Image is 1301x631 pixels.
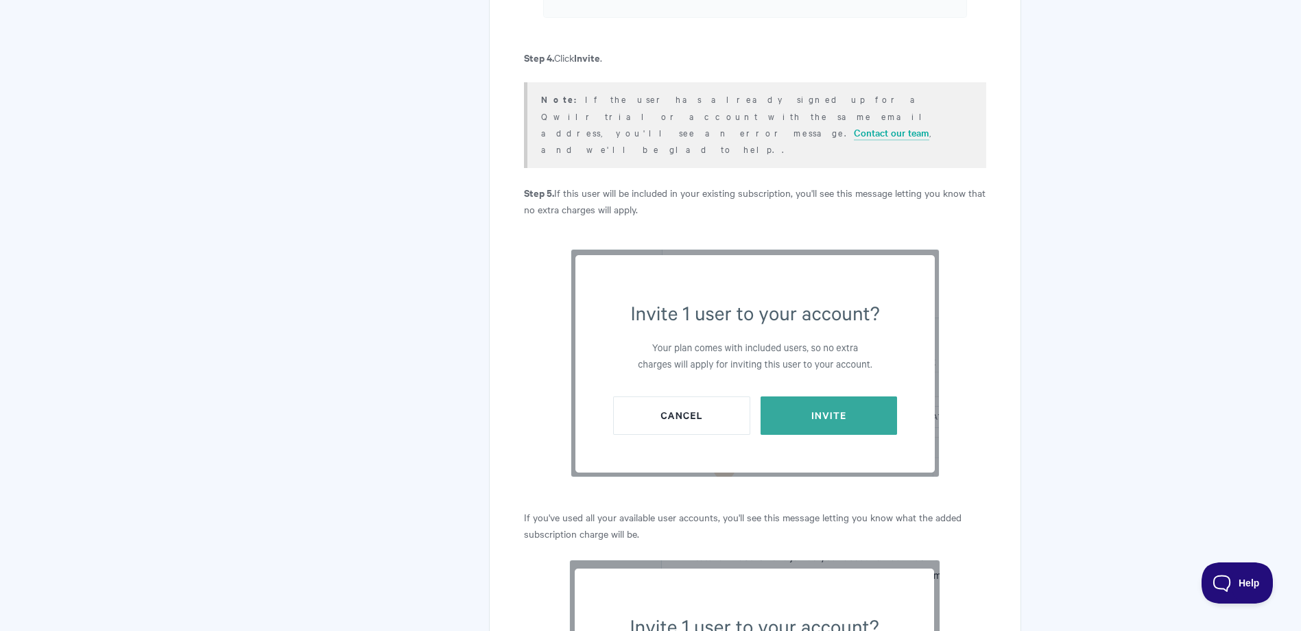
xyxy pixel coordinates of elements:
strong: Step 4. [524,50,554,64]
p: If this user will be included in your existing subscription, you'll see this message letting you ... [524,184,986,217]
a: Contact our team [854,126,929,141]
strong: Note: [541,93,585,106]
p: If you've used all your available user accounts, you'll see this message letting you know what th... [524,509,986,542]
strong: Invite [574,50,600,64]
iframe: Toggle Customer Support [1202,562,1274,604]
p: If the user has already signed up for a Qwilr trial or account with the same email address, you'l... [541,91,968,157]
p: Click . [524,49,986,66]
strong: Step 5. [524,185,554,200]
